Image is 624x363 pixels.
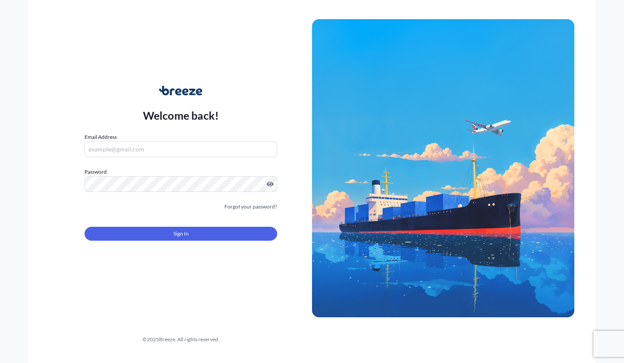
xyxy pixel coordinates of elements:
span: Sign In [173,229,189,238]
p: Welcome back! [143,108,219,122]
img: Ship illustration [312,19,574,317]
label: Password [85,168,277,176]
input: example@gmail.com [85,141,277,157]
button: Show password [267,181,274,188]
label: Email Address [85,133,117,141]
a: Forgot your password? [224,202,277,211]
button: Sign In [85,227,277,241]
div: © 2025 Breeze. All rights reserved. [50,335,312,344]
